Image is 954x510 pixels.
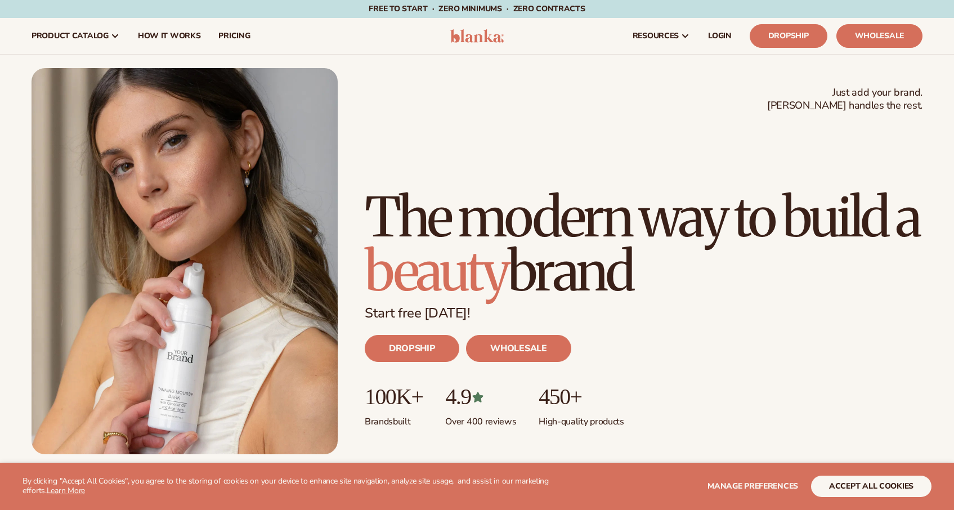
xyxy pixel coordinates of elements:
p: 4.9 [445,384,516,409]
img: logo [450,29,504,43]
a: DROPSHIP [365,335,459,362]
span: product catalog [32,32,109,41]
p: 450+ [539,384,624,409]
a: Learn More [47,485,85,496]
img: Blanka hero private label beauty Female holding tanning mousse [32,68,338,454]
p: By clicking "Accept All Cookies", you agree to the storing of cookies on your device to enhance s... [23,477,559,496]
a: pricing [209,18,259,54]
a: product catalog [23,18,129,54]
button: Manage preferences [707,476,798,497]
span: beauty [365,238,508,305]
a: LOGIN [699,18,741,54]
button: accept all cookies [811,476,931,497]
p: High-quality products [539,409,624,428]
a: resources [624,18,699,54]
p: Over 400 reviews [445,409,516,428]
span: Manage preferences [707,481,798,491]
a: How It Works [129,18,210,54]
span: pricing [218,32,250,41]
p: Start free [DATE]! [365,305,922,321]
a: Wholesale [836,24,922,48]
h1: The modern way to build a brand [365,190,922,298]
span: How It Works [138,32,201,41]
p: 100K+ [365,384,423,409]
a: WHOLESALE [466,335,571,362]
span: resources [633,32,679,41]
p: Brands built [365,409,423,428]
a: Dropship [750,24,827,48]
span: Free to start · ZERO minimums · ZERO contracts [369,3,585,14]
span: LOGIN [708,32,732,41]
span: Just add your brand. [PERSON_NAME] handles the rest. [767,86,922,113]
